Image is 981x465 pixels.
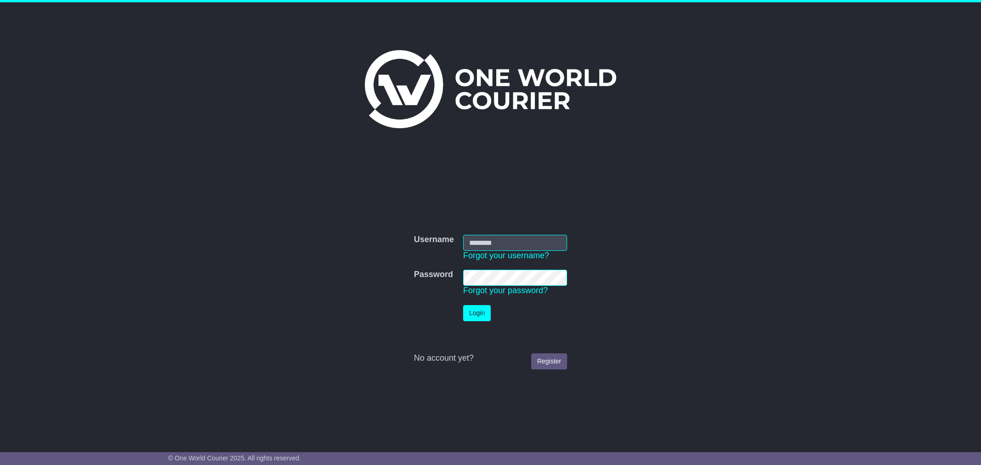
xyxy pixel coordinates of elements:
[463,286,548,295] a: Forgot your password?
[414,235,454,245] label: Username
[168,454,301,462] span: © One World Courier 2025. All rights reserved.
[365,50,616,128] img: One World
[463,305,491,321] button: Login
[414,270,453,280] label: Password
[463,251,549,260] a: Forgot your username?
[531,353,567,369] a: Register
[414,353,567,363] div: No account yet?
